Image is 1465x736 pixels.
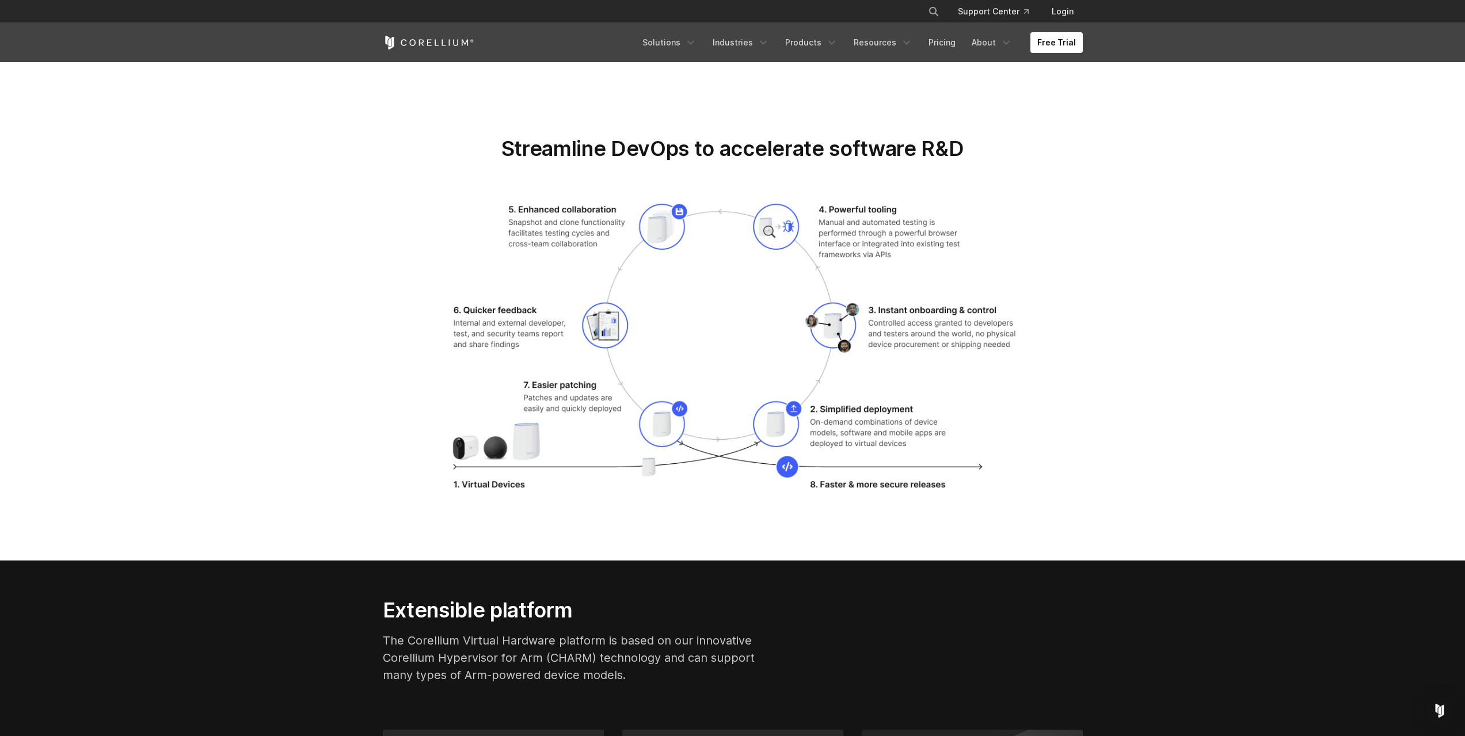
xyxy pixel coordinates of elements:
a: Solutions [636,32,703,53]
a: Resources [847,32,919,53]
a: Products [778,32,844,53]
h2: Streamline DevOps to accelerate software R&D [383,136,1083,161]
img: Diagram showing virtual device testing lifecycle from deployment and collaboration to faster mobi... [443,199,1022,505]
div: Navigation Menu [636,32,1083,53]
h2: Extensible platform [383,597,775,623]
p: The Corellium Virtual Hardware platform is based on our innovative Corellium Hypervisor for Arm (... [383,632,775,684]
a: About [965,32,1019,53]
div: Navigation Menu [914,1,1083,22]
div: Open Intercom Messenger [1426,697,1453,724]
a: Corellium Home [383,36,474,49]
a: Support Center [949,1,1038,22]
a: Industries [706,32,776,53]
a: Pricing [922,32,962,53]
a: Free Trial [1030,32,1083,53]
button: Search [923,1,944,22]
a: Login [1042,1,1083,22]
